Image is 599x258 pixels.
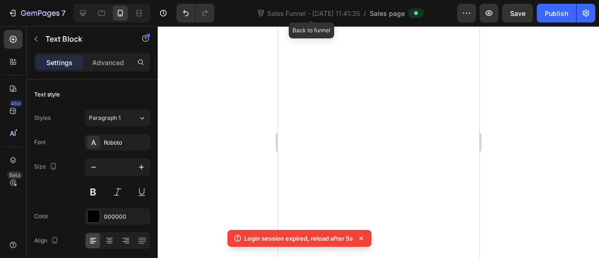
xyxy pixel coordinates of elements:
[510,9,526,17] span: Save
[34,235,60,247] div: Align
[46,58,73,67] p: Settings
[104,139,148,147] div: Roboto
[34,138,46,147] div: Font
[34,161,59,173] div: Size
[61,7,66,19] p: 7
[4,4,70,22] button: 7
[7,171,22,179] div: Beta
[364,8,366,18] span: /
[34,90,60,99] div: Text style
[502,4,533,22] button: Save
[9,100,22,107] div: 450
[244,234,353,243] p: Login session expired, reload after 5s
[34,212,49,221] div: Color
[92,58,124,67] p: Advanced
[45,33,125,44] p: Text Block
[537,4,576,22] button: Publish
[176,4,214,22] div: Undo/Redo
[278,26,479,258] iframe: Design area
[370,8,405,18] span: Sales page
[89,114,121,122] span: Paragraph 1
[265,8,362,18] span: Sales Funnel - [DATE] 11:41:35
[545,8,568,18] div: Publish
[85,110,150,126] button: Paragraph 1
[34,114,51,122] div: Styles
[104,213,148,221] div: 000000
